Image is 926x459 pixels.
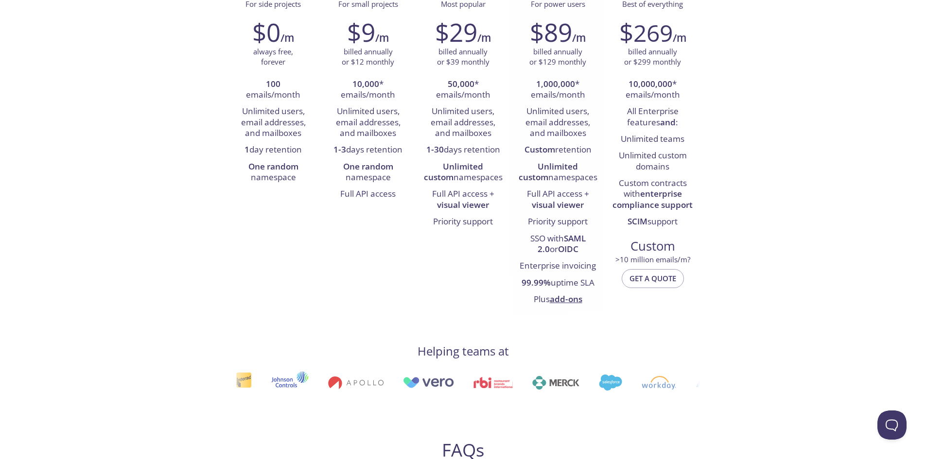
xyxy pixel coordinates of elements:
[375,30,389,46] h6: /m
[418,343,509,359] h4: Helping teams at
[347,17,375,47] h2: $9
[518,159,598,187] li: namespaces
[328,142,408,158] li: days retention
[403,377,454,388] img: vero
[328,376,384,390] img: apollo
[448,78,474,89] strong: 50,000
[518,291,598,308] li: Plus
[328,186,408,203] li: Full API access
[550,293,582,305] a: add-ons
[423,142,503,158] li: days retention
[423,103,503,142] li: Unlimited users, email addresses, and mailboxes
[342,47,394,68] p: billed annually or $12 monthly
[612,175,693,214] li: Custom contracts with
[423,159,503,187] li: namespaces
[612,103,693,131] li: All Enterprise features :
[437,199,489,210] strong: visual viewer
[518,142,598,158] li: retention
[435,17,477,47] h2: $29
[245,144,249,155] strong: 1
[248,161,298,172] strong: One random
[518,214,598,230] li: Priority support
[423,76,503,104] li: * emails/month
[612,188,693,210] strong: enterprise compliance support
[642,376,676,390] img: workday
[612,148,693,175] li: Unlimited custom domains
[424,161,484,183] strong: Unlimited custom
[233,76,314,104] li: emails/month
[538,233,586,255] strong: SAML 2.0
[673,30,686,46] h6: /m
[628,216,647,227] strong: SCIM
[536,78,575,89] strong: 1,000,000
[328,159,408,187] li: namespace
[622,269,684,288] button: Get a quote
[518,186,598,214] li: Full API access +
[613,238,692,255] span: Custom
[518,103,598,142] li: Unlimited users, email addresses, and mailboxes
[522,277,551,288] strong: 99.99%
[619,17,673,47] h2: $
[612,131,693,148] li: Unlimited teams
[524,144,555,155] strong: Custom
[612,76,693,104] li: * emails/month
[477,30,491,46] h6: /m
[518,231,598,258] li: SSO with or
[473,377,513,388] img: rbi
[532,199,584,210] strong: visual viewer
[343,161,393,172] strong: One random
[532,376,579,390] img: merck
[518,76,598,104] li: * emails/month
[437,47,489,68] p: billed annually or $39 monthly
[599,374,622,391] img: salesforce
[233,103,314,142] li: Unlimited users, email addresses, and mailboxes
[271,371,309,394] img: johnsoncontrols
[253,47,293,68] p: always free, forever
[233,159,314,187] li: namespace
[530,17,572,47] h2: $89
[519,161,578,183] strong: Unlimited custom
[280,30,294,46] h6: /m
[629,272,676,285] span: Get a quote
[423,214,503,230] li: Priority support
[266,78,280,89] strong: 100
[629,78,672,89] strong: 10,000,000
[252,17,280,47] h2: $0
[233,142,314,158] li: day retention
[328,76,408,104] li: * emails/month
[877,410,907,440] iframe: Help Scout Beacon - Open
[333,144,346,155] strong: 1-3
[529,47,586,68] p: billed annually or $129 monthly
[352,78,379,89] strong: 10,000
[423,186,503,214] li: Full API access +
[612,214,693,230] li: support
[558,243,578,255] strong: OIDC
[633,17,673,49] span: 269
[572,30,586,46] h6: /m
[518,258,598,274] li: Enterprise invoicing
[624,47,681,68] p: billed annually or $299 monthly
[518,275,598,291] li: uptime SLA
[660,117,676,128] strong: and
[615,255,690,264] span: > 10 million emails/m?
[426,144,444,155] strong: 1-30
[328,103,408,142] li: Unlimited users, email addresses, and mailboxes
